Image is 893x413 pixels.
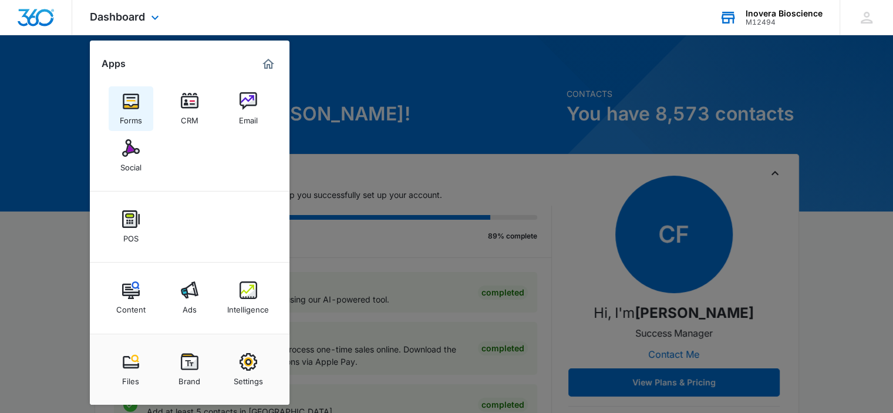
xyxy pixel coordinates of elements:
a: POS [109,204,153,249]
a: Intelligence [226,276,271,320]
a: CRM [167,86,212,131]
a: Email [226,86,271,131]
a: Ads [167,276,212,320]
a: Content [109,276,153,320]
a: Forms [109,86,153,131]
a: Brand [167,347,212,392]
div: Intelligence [227,299,269,314]
div: Settings [234,371,263,386]
h2: Apps [102,58,126,69]
div: account id [746,18,823,26]
div: POS [123,228,139,243]
div: Content [116,299,146,314]
div: Forms [120,110,142,125]
div: account name [746,9,823,18]
a: Files [109,347,153,392]
div: Brand [178,371,200,386]
div: Email [239,110,258,125]
div: CRM [181,110,198,125]
a: Social [109,133,153,178]
div: Ads [183,299,197,314]
div: Files [122,371,139,386]
span: Dashboard [90,11,145,23]
a: Settings [226,347,271,392]
div: Social [120,157,141,172]
a: Marketing 360® Dashboard [259,55,278,73]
